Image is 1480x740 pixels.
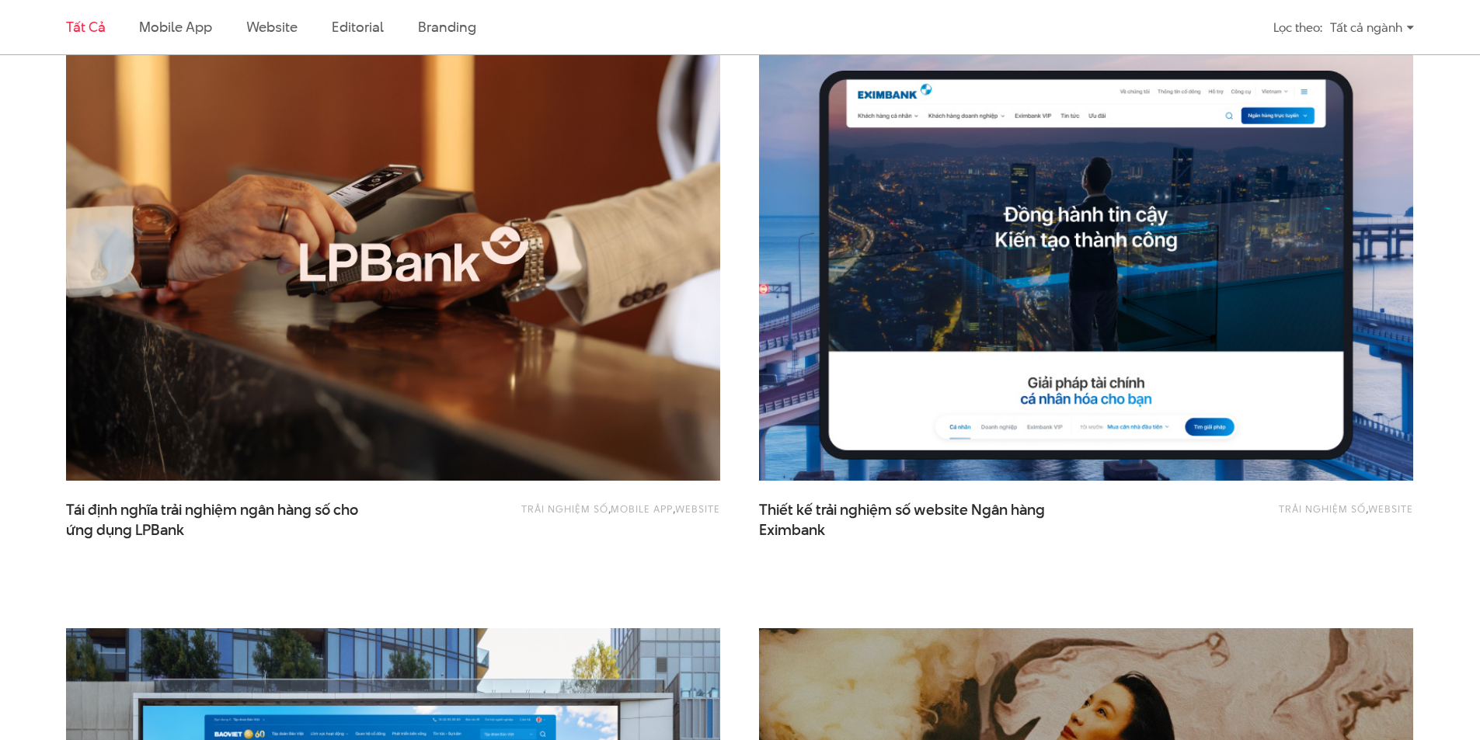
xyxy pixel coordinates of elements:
span: ứng dụng LPBank [66,520,184,540]
a: Mobile app [139,17,211,36]
div: , , [458,500,720,531]
a: Branding [418,17,475,36]
div: Lọc theo: [1273,14,1322,41]
a: Website [246,17,298,36]
span: Tái định nghĩa trải nghiệm ngân hàng số cho [66,500,377,539]
a: Editorial [332,17,384,36]
a: Website [675,502,720,516]
span: Thiết kế trải nghiệm số website Ngân hàng [759,500,1070,539]
span: Eximbank [759,520,825,540]
a: Mobile app [611,502,673,516]
div: , [1151,500,1413,531]
a: Tái định nghĩa trải nghiệm ngân hàng số choứng dụng LPBank [66,500,377,539]
img: LPBank Thumb [66,43,720,481]
a: Trải nghiệm số [521,502,608,516]
a: Trải nghiệm số [1279,502,1366,516]
a: Thiết kế trải nghiệm số website Ngân hàngEximbank [759,500,1070,539]
div: Tất cả ngành [1330,14,1414,41]
img: Eximbank Website Portal [726,21,1446,503]
a: Website [1368,502,1413,516]
a: Tất cả [66,17,105,36]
